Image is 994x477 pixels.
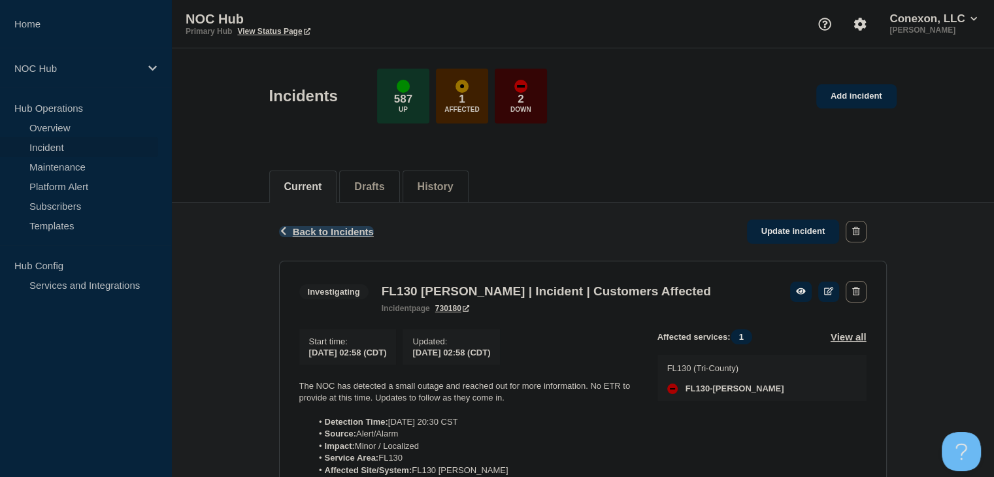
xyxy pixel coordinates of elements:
[284,181,322,193] button: Current
[279,226,374,237] button: Back to Incidents
[325,465,412,475] strong: Affected Site/System:
[887,12,980,25] button: Conexon, LLC
[887,25,980,35] p: [PERSON_NAME]
[325,441,355,451] strong: Impact:
[269,87,338,105] h1: Incidents
[846,10,874,38] button: Account settings
[186,27,232,36] p: Primary Hub
[312,452,637,464] li: FL130
[186,12,447,27] p: NOC Hub
[831,329,867,344] button: View all
[299,284,369,299] span: Investigating
[412,346,490,357] div: [DATE] 02:58 (CDT)
[293,226,374,237] span: Back to Incidents
[325,453,379,463] strong: Service Area:
[312,440,637,452] li: Minor / Localized
[382,304,430,313] p: page
[299,380,637,404] p: The NOC has detected a small outage and reached out for more information. No ETR to provide at th...
[354,181,384,193] button: Drafts
[394,93,412,106] p: 587
[412,337,490,346] p: Updated :
[325,417,388,427] strong: Detection Time:
[435,304,469,313] a: 730180
[312,428,637,440] li: Alert/Alarm
[312,416,637,428] li: [DATE] 20:30 CST
[382,284,711,299] h3: FL130 [PERSON_NAME] | Incident | Customers Affected
[309,348,387,357] span: [DATE] 02:58 (CDT)
[514,80,527,93] div: down
[456,80,469,93] div: affected
[510,106,531,113] p: Down
[667,363,784,373] p: FL130 (Tri-County)
[518,93,523,106] p: 2
[14,63,140,74] p: NOC Hub
[816,84,897,108] a: Add incident
[686,384,784,394] span: FL130-[PERSON_NAME]
[237,27,310,36] a: View Status Page
[444,106,479,113] p: Affected
[942,432,981,471] iframe: Help Scout Beacon - Open
[325,429,356,438] strong: Source:
[459,93,465,106] p: 1
[418,181,454,193] button: History
[312,465,637,476] li: FL130 [PERSON_NAME]
[731,329,752,344] span: 1
[811,10,838,38] button: Support
[397,80,410,93] div: up
[747,220,840,244] a: Update incident
[382,304,412,313] span: incident
[667,384,678,394] div: down
[657,329,759,344] span: Affected services:
[399,106,408,113] p: Up
[309,337,387,346] p: Start time :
